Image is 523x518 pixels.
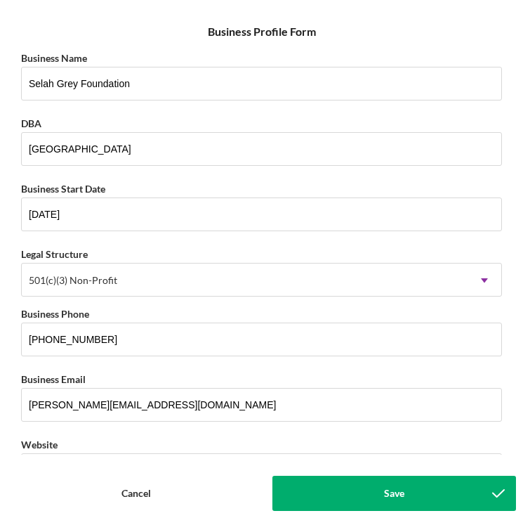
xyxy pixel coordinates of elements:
[384,476,404,511] div: Save
[29,275,117,286] div: 501(c)(3) Non-Profit
[208,25,316,38] h6: Business Profile Form
[121,476,151,511] div: Cancel
[7,476,265,511] button: Cancel
[21,52,87,64] label: Business Name
[272,476,517,511] button: Save
[21,117,41,129] label: DBA
[21,183,105,195] label: Business Start Date
[21,308,89,320] label: Business Phone
[21,373,86,385] label: Business Email
[21,439,58,451] label: Website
